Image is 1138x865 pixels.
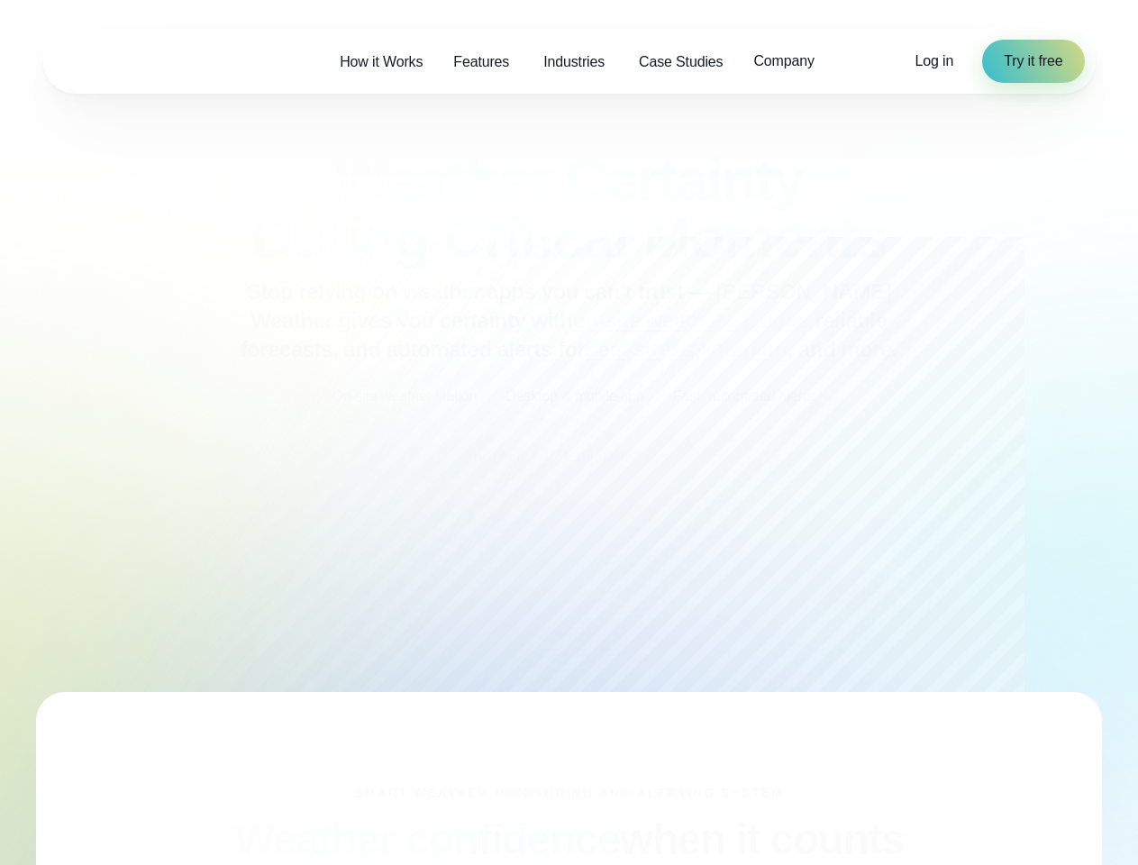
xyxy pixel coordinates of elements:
span: Company [753,50,814,72]
a: Try it free [982,40,1084,83]
span: Industries [543,51,605,73]
span: Log in [915,53,954,68]
span: Try it free [1004,50,1062,72]
a: Log in [915,50,954,72]
span: How it Works [340,51,423,73]
a: How it Works [324,43,438,80]
span: Case Studies [639,51,723,73]
span: Features [453,51,509,73]
a: Case Studies [624,43,738,80]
